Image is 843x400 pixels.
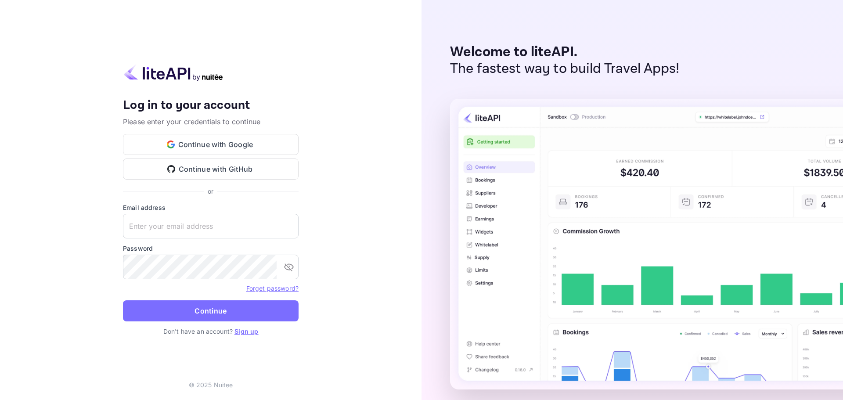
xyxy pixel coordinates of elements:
label: Password [123,244,299,253]
a: Sign up [234,328,258,335]
p: Please enter your credentials to continue [123,116,299,127]
input: Enter your email address [123,214,299,238]
img: liteapi [123,64,224,81]
p: Don't have an account? [123,327,299,336]
button: Continue with GitHub [123,159,299,180]
label: Email address [123,203,299,212]
button: toggle password visibility [280,258,298,276]
p: or [208,187,213,196]
p: The fastest way to build Travel Apps! [450,61,680,77]
button: Continue [123,300,299,321]
a: Forget password? [246,285,299,292]
button: Continue with Google [123,134,299,155]
p: © 2025 Nuitee [189,380,233,389]
h4: Log in to your account [123,98,299,113]
p: Welcome to liteAPI. [450,44,680,61]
